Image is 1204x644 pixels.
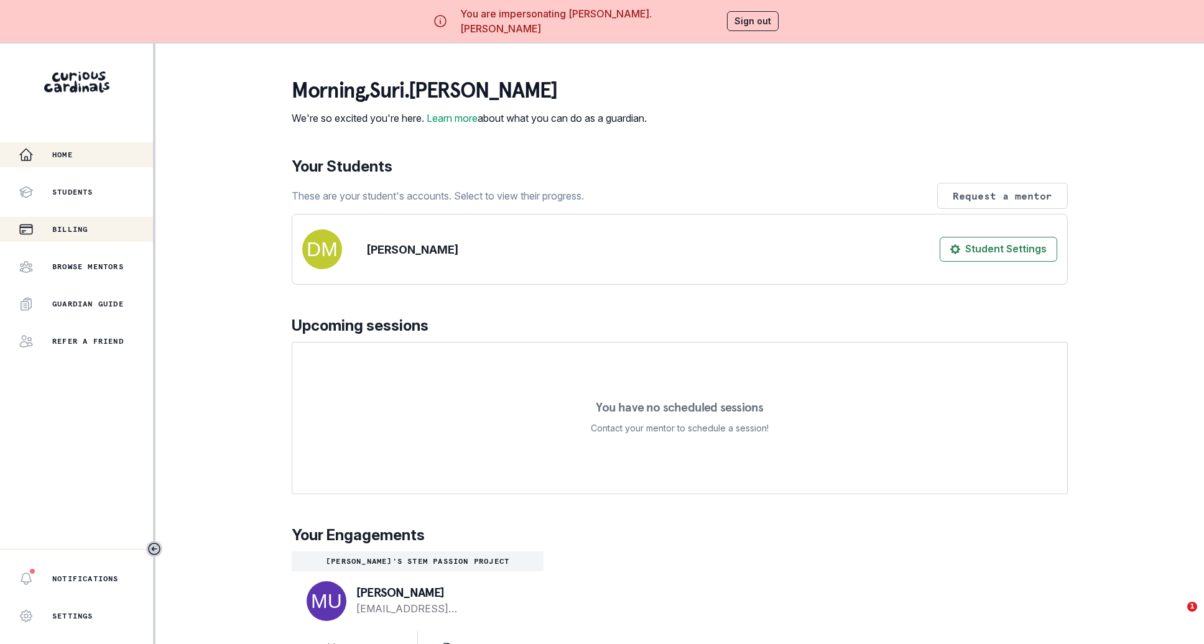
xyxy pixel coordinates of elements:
[146,541,162,557] button: Toggle sidebar
[367,241,458,258] p: [PERSON_NAME]
[727,11,779,31] button: Sign out
[1187,602,1197,612] span: 1
[292,188,584,203] p: These are your student's accounts. Select to view their progress.
[52,336,124,346] p: Refer a friend
[1162,602,1192,632] iframe: Intercom live chat
[591,421,769,436] p: Contact your mentor to schedule a session!
[292,315,1068,337] p: Upcoming sessions
[307,581,346,621] img: svg
[52,150,73,160] p: Home
[292,78,647,103] p: morning , suri.[PERSON_NAME]
[460,6,722,36] p: You are impersonating [PERSON_NAME].[PERSON_NAME]
[427,112,478,124] a: Learn more
[52,574,119,584] p: Notifications
[52,611,93,621] p: Settings
[596,401,763,413] p: You have no scheduled sessions
[356,586,524,599] p: [PERSON_NAME]
[302,229,342,269] img: svg
[44,71,109,93] img: Curious Cardinals Logo
[356,601,524,616] a: [EMAIL_ADDRESS][DOMAIN_NAME]
[52,187,93,197] p: Students
[940,237,1057,262] button: Student Settings
[297,556,539,566] p: [PERSON_NAME]'s STEM Passion Project
[292,111,647,126] p: We're so excited you're here. about what you can do as a guardian.
[292,524,1068,546] p: Your Engagements
[52,299,124,309] p: Guardian Guide
[292,155,1068,178] p: Your Students
[937,183,1068,209] button: Request a mentor
[52,262,124,272] p: Browse Mentors
[52,224,88,234] p: Billing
